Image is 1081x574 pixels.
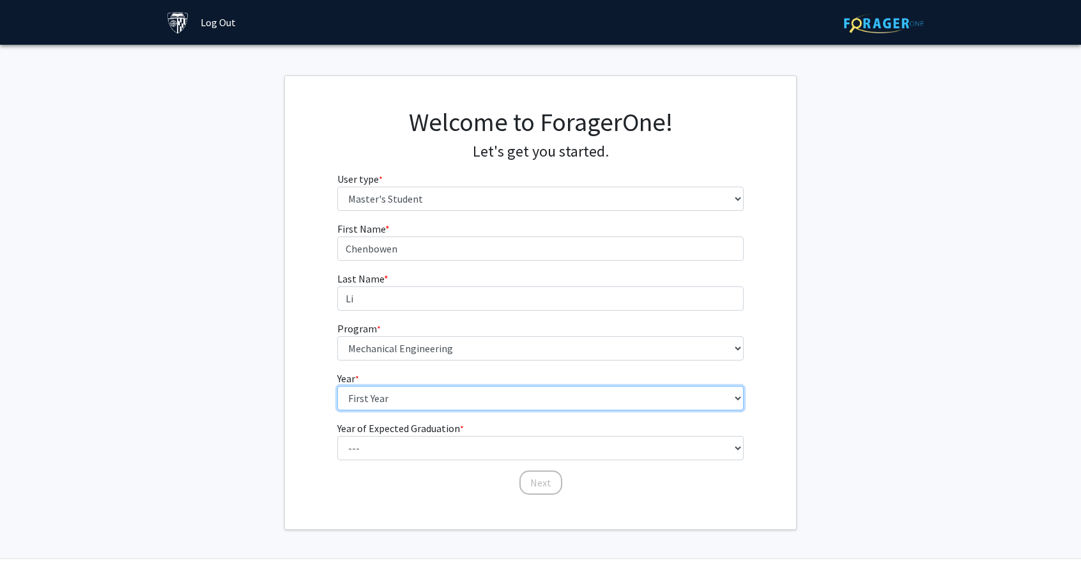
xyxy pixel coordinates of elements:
h4: Let's get you started. [337,143,744,161]
img: Johns Hopkins University Logo [167,12,189,34]
label: User type [337,171,383,187]
img: ForagerOne Logo [844,13,924,33]
span: Last Name [337,272,384,285]
label: Year of Expected Graduation [337,421,464,436]
span: First Name [337,222,385,235]
button: Next [519,470,562,495]
h1: Welcome to ForagerOne! [337,107,744,137]
label: Year [337,371,359,386]
label: Program [337,321,381,336]
iframe: Chat [10,516,54,564]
